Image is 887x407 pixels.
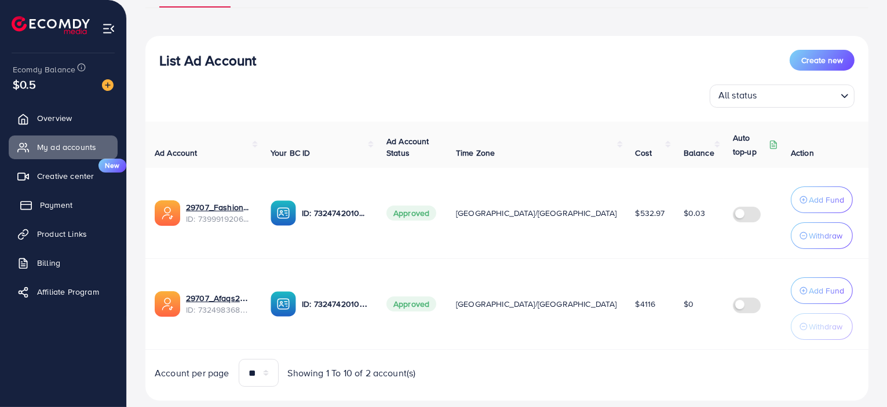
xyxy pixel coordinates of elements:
[186,304,252,316] span: ID: 7324983684233166850
[386,135,429,159] span: Ad Account Status
[271,147,311,159] span: Your BC ID
[40,199,72,211] span: Payment
[791,277,853,304] button: Add Fund
[386,296,436,311] span: Approved
[684,298,693,310] span: $0
[13,64,75,75] span: Ecomdy Balance
[155,200,180,226] img: ic-ads-acc.e4c84228.svg
[155,291,180,317] img: ic-ads-acc.e4c84228.svg
[684,207,706,219] span: $0.03
[302,206,368,220] p: ID: 7324742010647150594
[37,257,60,269] span: Billing
[37,170,94,182] span: Creative center
[186,201,252,213] a: 29707_FashionFlock_1722927976878
[37,112,72,124] span: Overview
[456,298,617,310] span: [GEOGRAPHIC_DATA]/[GEOGRAPHIC_DATA]
[37,228,87,240] span: Product Links
[186,213,252,225] span: ID: 7399919206004867073
[801,54,843,66] span: Create new
[186,201,252,225] div: <span class='underline'>29707_FashionFlock_1722927976878</span></br>7399919206004867073
[37,286,99,298] span: Affiliate Program
[716,86,760,105] span: All status
[102,22,115,35] img: menu
[838,355,878,398] iframe: Chat
[733,131,766,159] p: Auto top-up
[809,193,844,207] p: Add Fund
[9,107,118,130] a: Overview
[809,284,844,298] p: Add Fund
[9,164,118,188] a: Creative centerNew
[271,200,296,226] img: ic-ba-acc.ded83a64.svg
[98,159,126,173] span: New
[302,297,368,311] p: ID: 7324742010647150594
[456,207,617,219] span: [GEOGRAPHIC_DATA]/[GEOGRAPHIC_DATA]
[159,52,256,69] h3: List Ad Account
[186,292,252,316] div: <span class='underline'>29707_Afaqs2_1705480687841</span></br>7324983684233166850
[791,222,853,249] button: Withdraw
[791,147,814,159] span: Action
[12,16,90,34] img: logo
[9,193,118,217] a: Payment
[456,147,495,159] span: Time Zone
[636,207,665,219] span: $532.97
[710,85,855,108] div: Search for option
[13,76,36,93] span: $0.5
[9,135,118,159] a: My ad accounts
[790,50,855,71] button: Create new
[809,320,842,333] p: Withdraw
[636,147,652,159] span: Cost
[791,186,853,213] button: Add Fund
[37,141,96,153] span: My ad accounts
[288,366,416,380] span: Showing 1 To 10 of 2 account(s)
[761,87,836,105] input: Search for option
[155,147,198,159] span: Ad Account
[9,280,118,303] a: Affiliate Program
[102,79,114,91] img: image
[271,291,296,317] img: ic-ba-acc.ded83a64.svg
[809,229,842,243] p: Withdraw
[636,298,656,310] span: $4116
[155,366,229,380] span: Account per page
[186,292,252,304] a: 29707_Afaqs2_1705480687841
[791,313,853,340] button: Withdraw
[684,147,714,159] span: Balance
[9,251,118,274] a: Billing
[9,222,118,245] a: Product Links
[386,206,436,221] span: Approved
